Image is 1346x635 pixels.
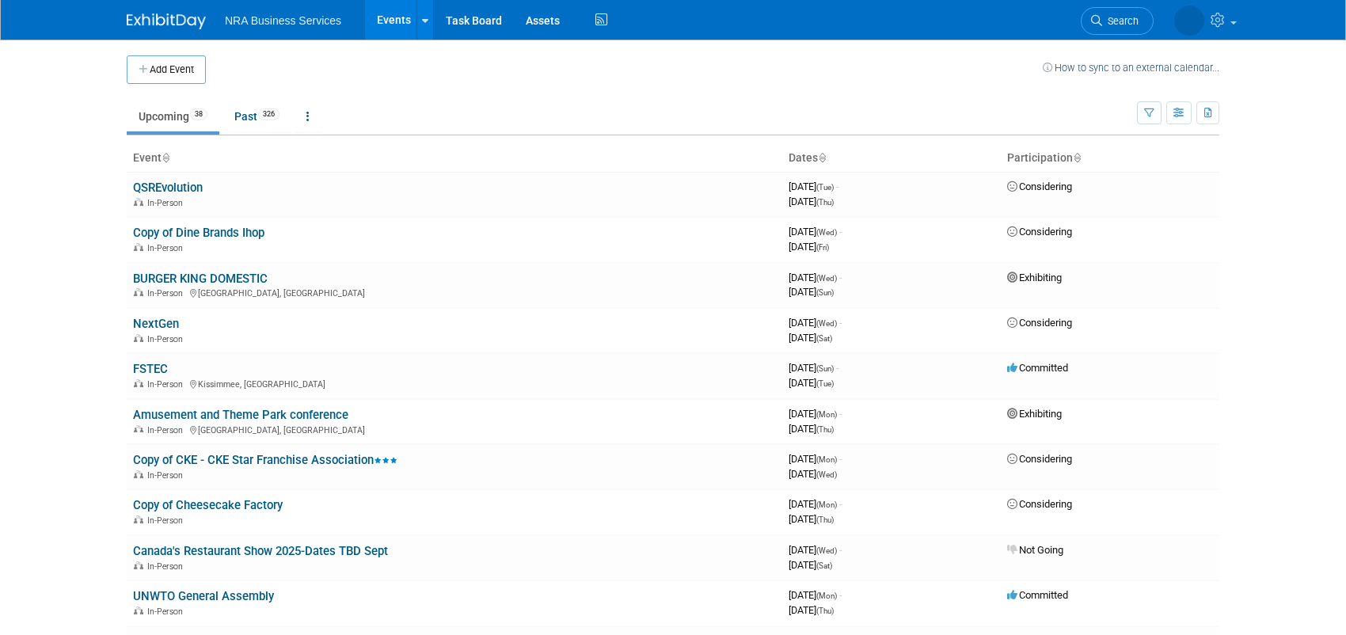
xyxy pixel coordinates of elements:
span: Considering [1007,317,1072,329]
span: (Sat) [816,561,832,570]
span: - [839,408,842,420]
span: (Thu) [816,515,834,524]
img: In-Person Event [134,288,143,296]
span: NRA Business Services [225,14,341,27]
span: [DATE] [789,332,832,344]
a: Sort by Event Name [162,151,169,164]
span: - [839,498,842,510]
span: [DATE] [789,286,834,298]
span: (Wed) [816,319,837,328]
img: Sergio Mercado [1174,6,1204,36]
span: - [839,317,842,329]
span: [DATE] [789,513,834,525]
span: (Tue) [816,183,834,192]
span: - [839,544,842,556]
img: In-Person Event [134,334,143,342]
span: (Wed) [816,228,837,237]
span: [DATE] [789,544,842,556]
img: In-Person Event [134,606,143,614]
span: [DATE] [789,272,842,283]
span: Exhibiting [1007,408,1062,420]
img: In-Person Event [134,379,143,387]
img: In-Person Event [134,515,143,523]
span: - [836,181,838,192]
span: (Mon) [816,455,837,464]
span: [DATE] [789,498,842,510]
span: (Mon) [816,591,837,600]
a: FSTEC [133,362,168,376]
span: In-Person [147,425,188,435]
span: - [839,272,842,283]
a: How to sync to an external calendar... [1043,62,1219,74]
span: [DATE] [789,317,842,329]
span: (Sun) [816,364,834,373]
button: Add Event [127,55,206,84]
span: (Thu) [816,606,834,615]
span: In-Person [147,379,188,390]
a: Copy of CKE - CKE Star Franchise Association [133,453,397,467]
span: 38 [190,108,207,120]
span: [DATE] [789,468,837,480]
span: In-Person [147,198,188,208]
span: In-Person [147,606,188,617]
img: In-Person Event [134,425,143,433]
span: [DATE] [789,559,832,571]
a: UNWTO General Assembly [133,589,274,603]
th: Event [127,145,782,172]
img: In-Person Event [134,243,143,251]
span: (Sun) [816,288,834,297]
span: - [839,226,842,238]
img: In-Person Event [134,198,143,206]
span: Considering [1007,181,1072,192]
span: Committed [1007,362,1068,374]
span: [DATE] [789,453,842,465]
span: 326 [258,108,279,120]
span: [DATE] [789,423,834,435]
span: (Sat) [816,334,832,343]
img: In-Person Event [134,470,143,478]
span: (Thu) [816,198,834,207]
span: Considering [1007,498,1072,510]
span: Exhibiting [1007,272,1062,283]
a: Upcoming38 [127,101,219,131]
span: [DATE] [789,408,842,420]
span: (Mon) [816,500,837,509]
span: Search [1102,15,1139,27]
span: Committed [1007,589,1068,601]
a: Sort by Start Date [818,151,826,164]
span: [DATE] [789,241,829,253]
a: BURGER KING DOMESTIC [133,272,268,286]
a: Copy of Dine Brands Ihop [133,226,264,240]
a: Sort by Participation Type [1073,151,1081,164]
span: Considering [1007,226,1072,238]
a: Amusement and Theme Park conference [133,408,348,422]
span: Considering [1007,453,1072,465]
th: Dates [782,145,1001,172]
span: [DATE] [789,181,838,192]
div: [GEOGRAPHIC_DATA], [GEOGRAPHIC_DATA] [133,423,776,435]
span: - [839,589,842,601]
span: In-Person [147,334,188,344]
span: (Wed) [816,274,837,283]
div: Kissimmee, [GEOGRAPHIC_DATA] [133,377,776,390]
th: Participation [1001,145,1219,172]
a: NextGen [133,317,179,331]
span: [DATE] [789,604,834,616]
span: In-Person [147,288,188,298]
span: [DATE] [789,589,842,601]
a: Copy of Cheesecake Factory [133,498,283,512]
a: Canada's Restaurant Show 2025-Dates TBD Sept [133,544,388,558]
span: (Thu) [816,425,834,434]
span: (Wed) [816,470,837,479]
span: [DATE] [789,226,842,238]
span: - [839,453,842,465]
a: Search [1081,7,1154,35]
span: Not Going [1007,544,1063,556]
div: [GEOGRAPHIC_DATA], [GEOGRAPHIC_DATA] [133,286,776,298]
span: (Wed) [816,546,837,555]
span: [DATE] [789,377,834,389]
a: Past326 [222,101,291,131]
a: QSREvolution [133,181,203,195]
span: [DATE] [789,362,838,374]
span: In-Person [147,515,188,526]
